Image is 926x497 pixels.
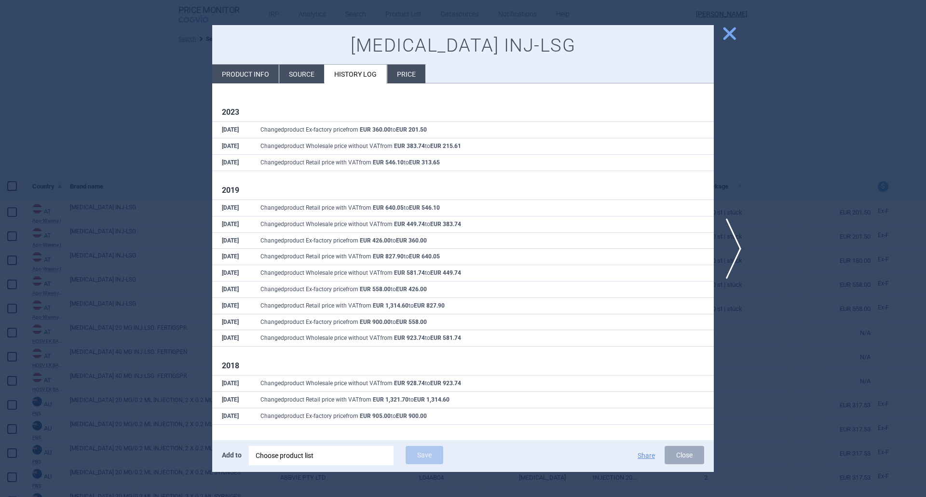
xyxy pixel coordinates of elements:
h1: 2017 [222,439,704,448]
h1: [MEDICAL_DATA] INJ-LSG [222,35,704,57]
span: Changed product Retail price with VAT from to [260,396,449,403]
div: Choose product list [249,446,394,465]
th: [DATE] [212,330,251,347]
strong: EUR 426.00 [396,286,427,293]
span: Changed product Wholesale price without VAT from to [260,221,461,228]
strong: EUR 900.00 [396,413,427,419]
span: Changed product Wholesale price without VAT from to [260,269,461,276]
li: Product info [212,65,279,83]
th: [DATE] [212,376,251,392]
span: Changed product Ex-factory price from to [260,413,427,419]
span: Changed product Ex-factory price from to [260,286,427,293]
strong: EUR 215.61 [430,143,461,149]
strong: EUR 827.90 [414,302,445,309]
strong: EUR 581.74 [394,269,425,276]
strong: EUR 313.65 [409,159,440,166]
li: Price [387,65,425,83]
span: Changed product Ex-factory price from to [260,126,427,133]
strong: EUR 640.05 [373,204,404,211]
th: [DATE] [212,392,251,408]
span: Changed product Ex-factory price from to [260,237,427,244]
strong: EUR 360.00 [396,237,427,244]
strong: EUR 546.10 [409,204,440,211]
th: [DATE] [212,232,251,249]
button: Save [406,446,443,464]
span: Changed product Retail price with VAT from to [260,204,440,211]
th: [DATE] [212,138,251,155]
h1: 2018 [222,361,704,370]
th: [DATE] [212,408,251,424]
strong: EUR 449.74 [430,269,461,276]
span: Changed product Retail price with VAT from to [260,253,440,260]
strong: EUR 201.50 [396,126,427,133]
strong: EUR 426.00 [360,237,391,244]
strong: EUR 900.00 [360,319,391,325]
strong: EUR 449.74 [394,221,425,228]
button: Share [638,452,655,459]
th: [DATE] [212,216,251,232]
strong: EUR 546.10 [373,159,404,166]
span: Changed product Retail price with VAT from to [260,302,445,309]
strong: EUR 360.00 [360,126,391,133]
strong: EUR 1,314.60 [373,302,409,309]
strong: EUR 640.05 [409,253,440,260]
li: Source [279,65,324,83]
th: [DATE] [212,200,251,216]
strong: EUR 928.74 [394,380,425,387]
strong: EUR 923.74 [394,335,425,341]
strong: EUR 1,321.70 [373,396,409,403]
span: Changed product Ex-factory price from to [260,319,427,325]
strong: EUR 905.00 [360,413,391,419]
strong: EUR 581.74 [430,335,461,341]
span: Changed product Wholesale price without VAT from to [260,335,461,341]
span: Changed product Wholesale price without VAT from to [260,380,461,387]
strong: EUR 827.90 [373,253,404,260]
h1: 2023 [222,107,704,117]
p: Add to [222,446,242,464]
span: Changed product Retail price with VAT from to [260,159,440,166]
button: Close [665,446,704,464]
th: [DATE] [212,281,251,297]
h1: 2019 [222,186,704,195]
strong: EUR 558.00 [360,286,391,293]
strong: EUR 558.00 [396,319,427,325]
th: [DATE] [212,297,251,314]
strong: EUR 383.74 [394,143,425,149]
th: [DATE] [212,249,251,265]
th: [DATE] [212,122,251,138]
span: Changed product Wholesale price without VAT from to [260,143,461,149]
strong: EUR 923.74 [430,380,461,387]
li: History log [325,65,387,83]
th: [DATE] [212,314,251,330]
div: Choose product list [256,446,387,465]
strong: EUR 1,314.60 [414,396,449,403]
th: [DATE] [212,265,251,282]
th: [DATE] [212,154,251,171]
strong: EUR 383.74 [430,221,461,228]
